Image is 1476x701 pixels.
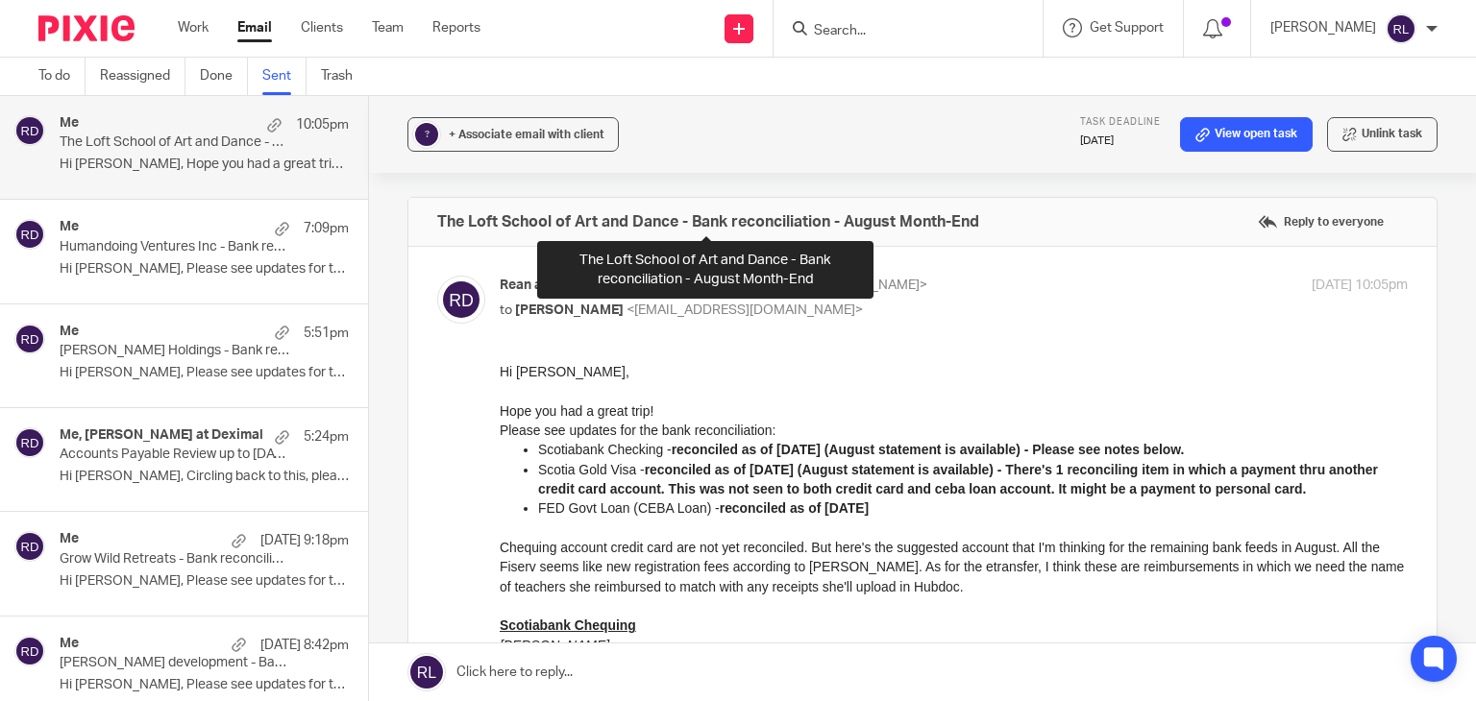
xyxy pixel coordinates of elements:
[1386,13,1416,44] img: svg%3E
[60,531,79,547] h4: Me
[60,219,79,235] h4: Me
[304,324,349,343] p: 5:51pm
[1270,18,1376,37] p: [PERSON_NAME]
[500,303,512,317] span: to
[301,18,343,37] a: Clients
[437,212,979,231] h4: The Loft School of Art and Dance - Bank reconciliation - August Month-End
[132,646,277,662] em: Dues and Subscription
[60,115,79,132] h4: Me
[14,219,45,250] img: svg%3E
[1090,21,1164,35] span: Get Support
[304,219,349,238] p: 7:09pm
[38,58,86,95] a: To do
[1253,207,1389,236] label: Reply to everyone
[60,551,291,568] p: Grow Wild Retreats - Bank reconciliation - August Month-End
[60,343,291,359] p: [PERSON_NAME] Holdings - Bank reconciliation - August Month-End
[60,447,291,463] p: Accounts Payable Review up to [DATE] - 1373108 B.C. Ltd. ([PERSON_NAME])
[60,469,349,485] p: Hi [PERSON_NAME], Circling back to this, please...
[60,427,263,444] h4: Me, [PERSON_NAME] at Deximal
[1312,276,1408,296] p: [DATE] 10:05pm
[152,314,301,329] em: Uncategorized expense
[281,529,471,544] em: Jackrabbit Payments Clearing
[1327,117,1438,152] button: Unlink task
[321,58,367,95] a: Trash
[437,276,485,324] img: svg%3E
[691,278,927,292] span: <[EMAIL_ADDRESS][DOMAIN_NAME]>
[60,261,349,278] p: Hi [PERSON_NAME], Please see updates for the bank...
[139,666,284,682] em: Dues and Subscription
[60,324,79,340] h4: Me
[60,134,291,151] p: The Loft School of Art and Dance - Bank reconciliation - August Month-End
[1180,117,1313,152] a: View open task
[60,677,349,693] p: Hi [PERSON_NAME], Please see updates for the bank...
[14,324,45,354] img: svg%3E
[172,80,685,95] strong: reconciled as of [DATE] (August statement is available) - Please see notes below.
[152,295,301,310] em: Uncategorized expense
[38,100,878,134] strong: reconciled as of [DATE] (August statement is available) - There's 1 reconciling item in which a p...
[100,58,185,95] a: Reassigned
[38,136,908,156] p: FED Govt Loan (CEBA Loan) -
[449,129,604,140] span: + Associate email with client
[60,239,291,255] p: Humandoing Ventures Inc - Bank reconciliation - August Month-End
[193,510,383,525] em: Jackrabbit Payments Clearing
[515,303,624,317] span: [PERSON_NAME]
[432,18,480,37] a: Reports
[178,18,209,37] a: Work
[260,531,349,550] p: [DATE] 9:18pm
[296,115,349,134] p: 10:05pm
[220,138,369,154] strong: reconciled as of [DATE]
[251,432,441,447] em: Jackrabbit Payments Clearing
[812,23,985,40] input: Search
[38,15,135,41] img: Pixie
[14,636,45,666] img: svg%3E
[152,393,301,408] em: Uncategorized expense
[415,123,438,146] div: ?
[304,427,349,447] p: 5:24pm
[407,117,619,152] button: ? + Associate email with client
[60,636,79,652] h4: Me
[60,157,349,173] p: Hi [PERSON_NAME], Hope you had a great trip! Please...
[38,98,908,137] p: Scotia Gold Visa -
[14,531,45,562] img: svg%3E
[200,58,248,95] a: Done
[372,18,404,37] a: Team
[1080,117,1161,127] span: Task deadline
[500,278,688,292] span: Rean at [GEOGRAPHIC_DATA]
[60,655,291,671] p: [PERSON_NAME] development - Bank reconciliation - August Month-End
[1080,133,1161,149] p: [DATE]
[152,353,301,369] em: Uncategorized expense
[14,427,45,458] img: svg%3E
[132,686,277,701] em: Dues and Subscription
[130,334,186,350] em: Gas/Fuel
[372,549,562,565] em: Jackrabbit Payments Clearing
[14,115,45,146] img: svg%3E
[237,18,272,37] a: Email
[38,78,908,97] p: Scotiabank Checking -
[260,636,349,655] p: [DATE] 8:42pm
[372,491,562,506] em: Jackrabbit Payments Clearing
[60,365,349,381] p: Hi [PERSON_NAME], Please see updates for the bank...
[152,374,297,389] em: Summer Cam Supplies
[243,412,433,427] em: Jackrabbit Payments Clearing
[627,303,863,317] span: <[EMAIL_ADDRESS][DOMAIN_NAME]>
[60,573,349,590] p: Hi [PERSON_NAME], Please see updates for the bank...
[262,58,307,95] a: Sent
